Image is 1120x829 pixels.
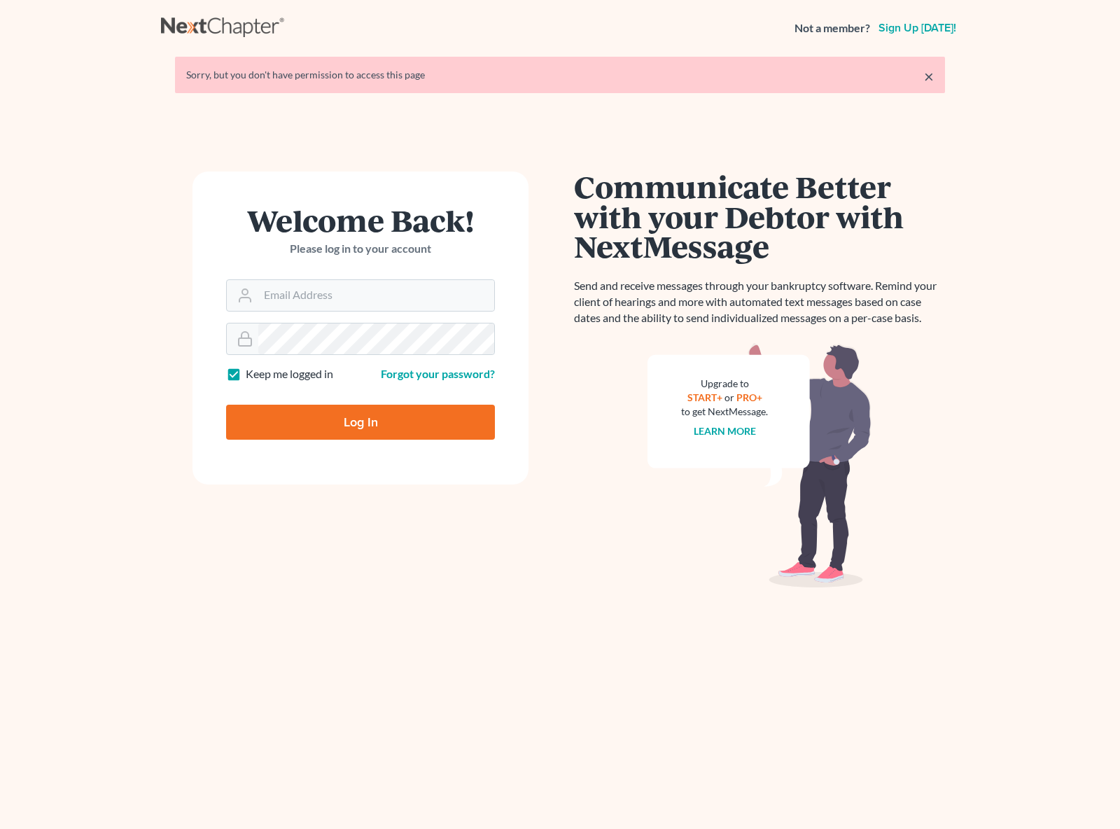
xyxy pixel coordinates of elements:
[246,366,333,382] label: Keep me logged in
[647,343,871,588] img: nextmessage_bg-59042aed3d76b12b5cd301f8e5b87938c9018125f34e5fa2b7a6b67550977c72.svg
[924,68,934,85] a: ×
[226,405,495,440] input: Log In
[724,391,734,403] span: or
[681,377,768,391] div: Upgrade to
[226,205,495,235] h1: Welcome Back!
[687,391,722,403] a: START+
[876,22,959,34] a: Sign up [DATE]!
[574,172,945,261] h1: Communicate Better with your Debtor with NextMessage
[258,280,494,311] input: Email Address
[574,278,945,326] p: Send and receive messages through your bankruptcy software. Remind your client of hearings and mo...
[794,20,870,36] strong: Not a member?
[694,425,756,437] a: Learn more
[681,405,768,419] div: to get NextMessage.
[736,391,762,403] a: PRO+
[381,367,495,380] a: Forgot your password?
[226,241,495,257] p: Please log in to your account
[186,68,934,82] div: Sorry, but you don't have permission to access this page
